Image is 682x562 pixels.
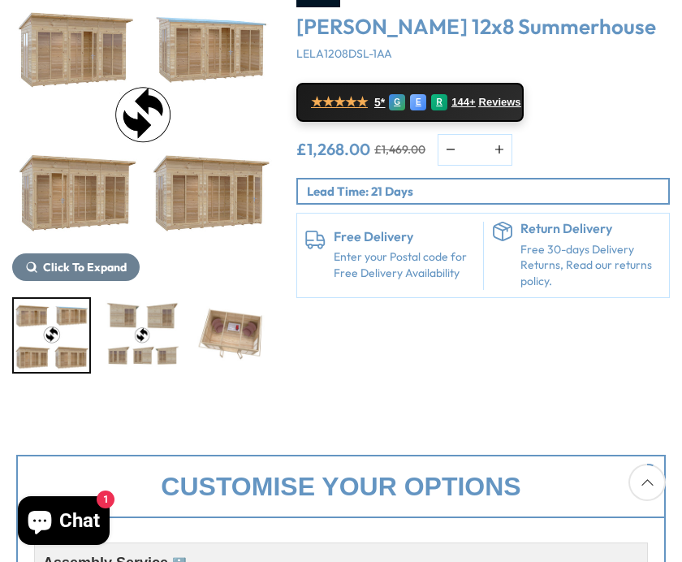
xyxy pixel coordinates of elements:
img: Lela_12x8_IS0-TOP_life_200x200.jpg [195,299,270,372]
div: Customise your options [16,455,666,519]
h3: [PERSON_NAME] 12x8 Summerhouse [296,15,670,39]
span: LELA1208DSL-1AA [296,46,392,61]
span: Click To Expand [43,260,127,275]
div: 4 / 20 [12,297,91,374]
img: Lela_x8_endswapoptions_200x200.jpg [105,299,180,372]
h6: Return Delivery [520,222,662,236]
del: £1,469.00 [374,144,425,155]
span: ★★★★★ [311,94,368,110]
a: ★★★★★ 5* G E R 144+ Reviews [296,83,524,122]
p: Lead Time: 21 Days [307,183,668,200]
div: E [410,94,426,110]
h6: Free Delivery [334,230,475,244]
img: Lela_12x_SWAP_FRONT_OPTIONS_200x200.jpg [14,299,89,372]
span: 144+ [451,96,475,109]
span: Reviews [479,96,521,109]
button: Click To Expand [12,253,140,281]
div: 6 / 20 [193,297,272,374]
div: R [431,94,447,110]
div: G [389,94,405,110]
ins: £1,268.00 [296,141,370,158]
p: Free 30-days Delivery Returns, Read our returns policy. [520,242,662,290]
inbox-online-store-chat: Shopify online store chat [13,496,114,549]
div: 5 / 20 [103,297,182,374]
a: Enter your Postal code for Free Delivery Availability [334,249,475,281]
